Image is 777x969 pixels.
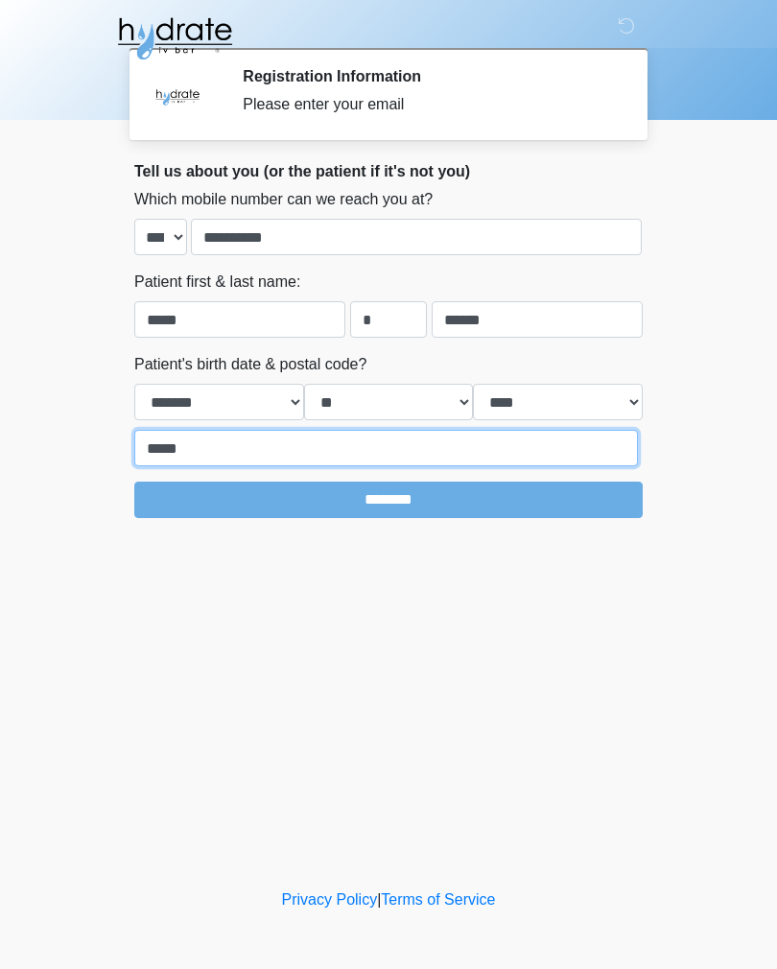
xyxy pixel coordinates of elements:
h2: Tell us about you (or the patient if it's not you) [134,162,643,180]
label: Patient's birth date & postal code? [134,353,366,376]
img: Hydrate IV Bar - Fort Collins Logo [115,14,234,62]
a: Privacy Policy [282,891,378,908]
label: Patient first & last name: [134,271,300,294]
div: Please enter your email [243,93,614,116]
a: | [377,891,381,908]
a: Terms of Service [381,891,495,908]
img: Agent Avatar [149,67,206,125]
label: Which mobile number can we reach you at? [134,188,433,211]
